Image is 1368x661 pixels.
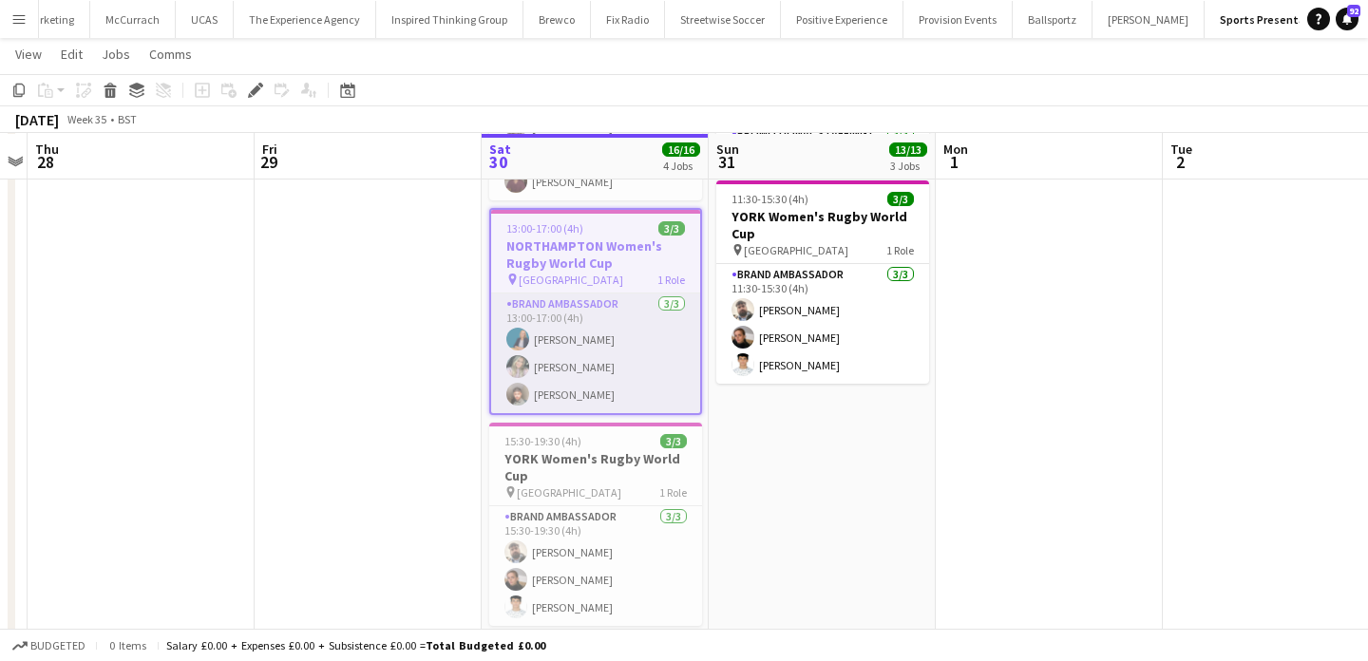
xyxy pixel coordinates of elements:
[486,151,511,173] span: 30
[118,112,137,126] div: BST
[890,159,926,173] div: 3 Jobs
[943,141,968,158] span: Mon
[660,434,687,448] span: 3/3
[94,42,138,66] a: Jobs
[104,638,150,652] span: 0 items
[489,208,702,415] app-job-card: 13:00-17:00 (4h)3/3NORTHAMPTON Women's Rugby World Cup [GEOGRAPHIC_DATA]1 RoleBrand Ambassador3/3...
[489,423,702,626] app-job-card: 15:30-19:30 (4h)3/3YORK Women's Rugby World Cup [GEOGRAPHIC_DATA]1 RoleBrand Ambassador3/315:30-1...
[731,192,808,206] span: 11:30-15:30 (4h)
[504,434,581,448] span: 15:30-19:30 (4h)
[662,142,700,157] span: 16/16
[8,42,49,66] a: View
[9,635,88,656] button: Budgeted
[491,237,700,272] h3: NORTHAMPTON Women's Rugby World Cup
[35,141,59,158] span: Thu
[781,1,903,38] button: Positive Experience
[142,42,199,66] a: Comms
[15,110,59,129] div: [DATE]
[1336,8,1358,30] a: 92
[15,46,42,63] span: View
[716,208,929,242] h3: YORK Women's Rugby World Cup
[90,1,176,38] button: McCurrach
[1013,1,1092,38] button: Ballsportz
[1092,1,1205,38] button: [PERSON_NAME]
[659,485,687,500] span: 1 Role
[523,1,591,38] button: Brewco
[426,638,545,652] span: Total Budgeted £0.00
[713,151,739,173] span: 31
[166,638,545,652] div: Salary £0.00 + Expenses £0.00 + Subsistence £0.00 =
[53,42,90,66] a: Edit
[591,1,665,38] button: Fix Radio
[506,221,583,236] span: 13:00-17:00 (4h)
[519,273,623,287] span: [GEOGRAPHIC_DATA]
[658,221,685,236] span: 3/3
[376,1,523,38] button: Inspired Thinking Group
[1168,151,1192,173] span: 2
[663,159,699,173] div: 4 Jobs
[940,151,968,173] span: 1
[61,46,83,63] span: Edit
[63,112,110,126] span: Week 35
[903,1,1013,38] button: Provision Events
[517,485,621,500] span: [GEOGRAPHIC_DATA]
[489,506,702,626] app-card-role: Brand Ambassador3/315:30-19:30 (4h)[PERSON_NAME][PERSON_NAME][PERSON_NAME]
[657,273,685,287] span: 1 Role
[259,151,277,173] span: 29
[744,243,848,257] span: [GEOGRAPHIC_DATA]
[262,141,277,158] span: Fri
[1170,141,1192,158] span: Tue
[489,141,511,158] span: Sat
[489,450,702,484] h3: YORK Women's Rugby World Cup
[176,1,234,38] button: UCAS
[491,293,700,413] app-card-role: Brand Ambassador3/313:00-17:00 (4h)[PERSON_NAME][PERSON_NAME][PERSON_NAME]
[889,142,927,157] span: 13/13
[30,639,85,652] span: Budgeted
[1205,1,1358,38] button: Sports Presentation Co
[716,264,929,384] app-card-role: Brand Ambassador3/311:30-15:30 (4h)[PERSON_NAME][PERSON_NAME][PERSON_NAME]
[887,192,914,206] span: 3/3
[102,46,130,63] span: Jobs
[32,151,59,173] span: 28
[886,243,914,257] span: 1 Role
[1347,5,1360,17] span: 92
[716,180,929,384] app-job-card: 11:30-15:30 (4h)3/3YORK Women's Rugby World Cup [GEOGRAPHIC_DATA]1 RoleBrand Ambassador3/311:30-1...
[149,46,192,63] span: Comms
[234,1,376,38] button: The Experience Agency
[716,141,739,158] span: Sun
[665,1,781,38] button: Streetwise Soccer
